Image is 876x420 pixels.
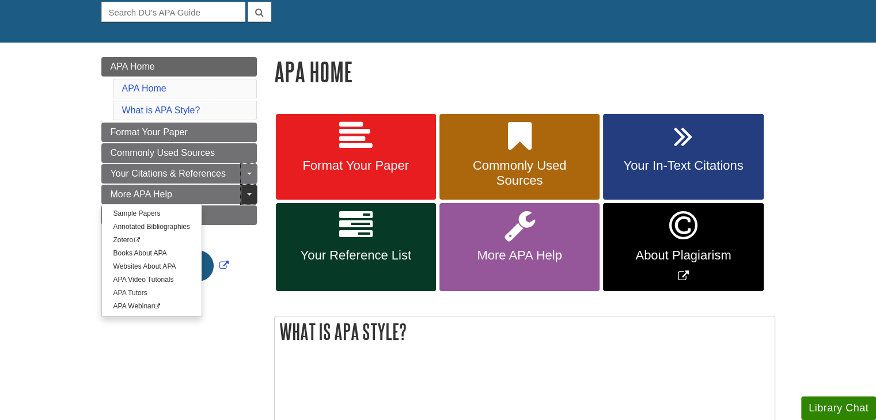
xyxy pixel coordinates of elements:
span: More APA Help [111,189,172,199]
a: APA Video Tutorials [102,273,202,287]
span: Format Your Paper [111,127,188,137]
button: Library Chat [801,396,876,420]
a: What is APA Style? [122,105,200,115]
span: Commonly Used Sources [448,158,591,188]
a: More APA Help [101,185,257,204]
a: Your Citations & References [101,164,257,184]
a: Websites About APA [102,260,202,273]
a: APA Webinar [102,300,202,313]
span: Your Reference List [285,248,427,263]
a: Your Reference List [276,203,436,291]
div: Guide Page Menu [101,57,257,301]
span: APA Home [111,62,155,71]
a: Annotated Bibliographies [102,220,202,234]
a: APA Home [101,57,257,77]
a: Zotero [102,234,202,247]
a: Sample Papers [102,207,202,220]
span: Commonly Used Sources [111,148,215,158]
a: More APA Help [439,203,600,291]
i: This link opens in a new window [133,237,141,243]
a: Commonly Used Sources [101,143,257,163]
span: Format Your Paper [285,158,427,173]
a: Format Your Paper [276,114,436,200]
a: Link opens in new window [603,203,763,291]
a: Books About APA [102,247,202,260]
span: More APA Help [448,248,591,263]
h1: APA Home [274,57,775,86]
a: Format Your Paper [101,123,257,142]
a: APA Home [122,83,166,93]
a: Commonly Used Sources [439,114,600,200]
span: About Plagiarism [612,248,754,263]
span: Your Citations & References [111,169,226,178]
i: This link opens in a new window [154,303,161,309]
a: APA Tutors [102,287,202,300]
input: Search DU's APA Guide [101,2,245,22]
h2: What is APA Style? [275,316,775,347]
span: Your In-Text Citations [612,158,754,173]
a: Your In-Text Citations [603,114,763,200]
